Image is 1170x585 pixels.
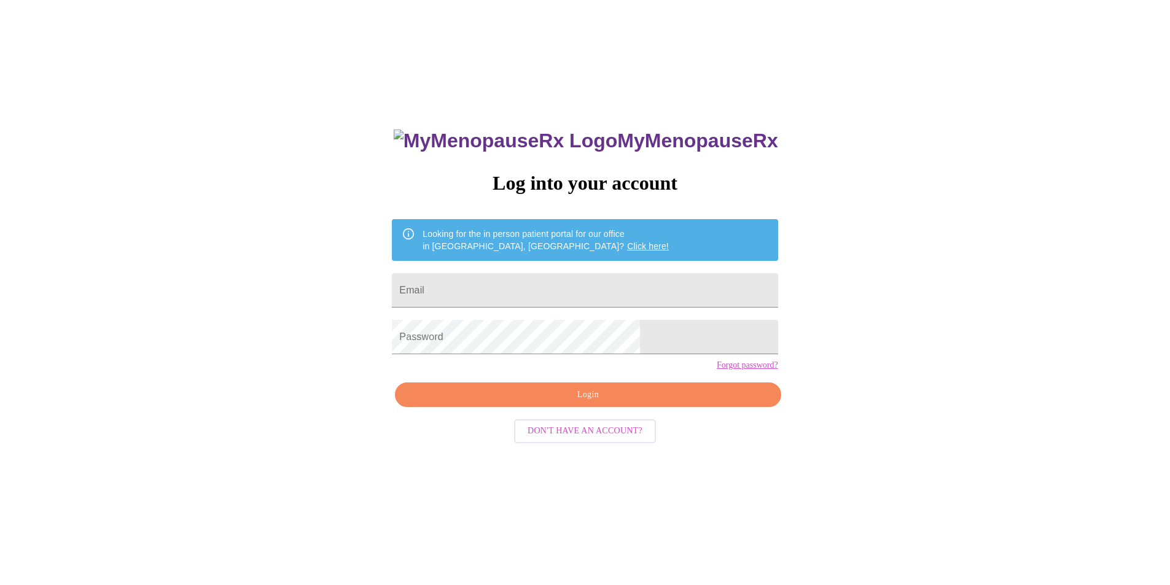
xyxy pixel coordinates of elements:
a: Click here! [627,241,669,251]
span: Login [409,387,766,403]
h3: Log into your account [392,172,778,195]
img: MyMenopauseRx Logo [394,130,617,152]
h3: MyMenopauseRx [394,130,778,152]
div: Looking for the in person patient portal for our office in [GEOGRAPHIC_DATA], [GEOGRAPHIC_DATA]? [423,223,669,257]
a: Forgot password? [717,360,778,370]
span: Don't have an account? [528,424,642,439]
button: Login [395,382,781,408]
button: Don't have an account? [514,419,656,443]
a: Don't have an account? [511,425,659,435]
